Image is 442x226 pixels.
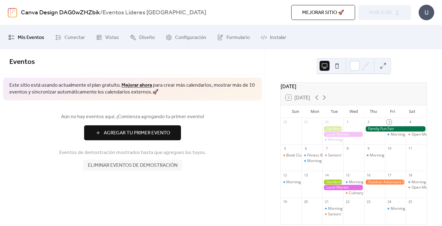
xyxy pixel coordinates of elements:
div: Morning Yoga Bliss [385,206,406,211]
div: Morning Yoga Bliss [364,153,385,158]
div: Local Market [322,185,364,190]
div: Book Club Gathering [286,153,322,158]
div: Culinary Cooking Class [349,190,388,196]
span: Eliminar eventos de demostración [88,162,178,169]
div: Family Fun Fair [364,126,427,132]
div: 12 [283,173,287,177]
div: Morning Yoga Bliss [391,132,424,137]
div: Wed [344,105,364,118]
a: Agregar Tu Primer Evento [9,125,256,140]
button: Agregar Tu Primer Evento [84,125,181,140]
div: 25 [408,200,412,204]
div: Morning Yoga Bliss [307,158,340,164]
div: 15 [345,173,350,177]
a: Canva Design DAG0wZHZbik [21,7,100,19]
div: Tue [325,105,344,118]
div: Morning Yoga Bliss [370,153,403,158]
div: 28 [283,120,287,124]
span: Mejorar sitio 🚀 [302,9,344,17]
button: Eliminar eventos de demostración [83,160,182,171]
div: 19 [283,200,287,204]
div: 13 [303,173,308,177]
div: Morning Yoga Bliss [385,132,406,137]
div: Gardening Workshop [322,180,343,185]
div: 17 [387,173,392,177]
div: 1 [345,120,350,124]
a: Instalar [256,28,291,47]
span: Eventos de demostración mostrados hasta que agregues los tuyos. [59,149,206,156]
span: Conectar [64,33,85,42]
div: Outdoor Adventure Day [364,180,406,185]
div: [DATE] [281,83,427,90]
span: Vistas [105,33,119,42]
b: / [100,7,102,19]
div: Mon [305,105,325,118]
div: Fitness Bootcamp [307,153,338,158]
span: Instalar [270,33,286,42]
div: Open Mic Night [406,132,427,137]
div: Seniors' Social Tea [322,153,343,158]
span: Formulario [226,33,250,42]
div: Morning Yoga Bliss [349,180,382,185]
div: 16 [366,173,371,177]
div: Open Mic Night [411,185,438,190]
div: 18 [408,173,412,177]
div: Sat [402,105,422,118]
div: Local Market [322,132,364,137]
div: Fitness Bootcamp [302,153,322,158]
div: Open Mic Night [411,132,438,137]
div: Fri [383,105,402,118]
div: Morning Yoga Bliss [322,137,343,142]
div: Morning Yoga Bliss [281,180,302,185]
div: U [419,5,434,20]
div: Gardening Workshop [322,126,343,132]
div: 14 [324,173,329,177]
div: 11 [408,146,412,151]
div: Morning Yoga Bliss [286,180,320,185]
div: 7 [324,146,329,151]
div: Seniors' Social Tea [328,153,361,158]
div: Morning Yoga Bliss [328,137,361,142]
a: Mejorar ahora [121,80,152,90]
a: Configuración [161,28,211,47]
a: Formulario [212,28,254,47]
div: Morning Yoga Bliss [322,206,343,211]
span: Diseño [139,33,155,42]
div: Morning Yoga Bliss [302,158,322,164]
div: Morning Yoga Bliss [328,206,361,211]
div: Morning Yoga Bliss [391,206,424,211]
div: 3 [387,120,392,124]
div: 9 [366,146,371,151]
span: Aún no hay eventos aquí. ¡Comienza agregando tu primer evento! [9,113,256,121]
div: 30 [324,120,329,124]
div: Morning Yoga Bliss [343,180,364,185]
div: 23 [366,200,371,204]
div: 6 [303,146,308,151]
a: Vistas [91,28,124,47]
div: 24 [387,200,392,204]
div: Thu [364,105,383,118]
div: 4 [408,120,412,124]
div: Open Mic Night [406,185,427,190]
span: Mis Eventos [18,33,44,42]
div: Book Club Gathering [281,153,302,158]
div: 5 [283,146,287,151]
div: Seniors' Social Tea [322,212,343,217]
div: 20 [303,200,308,204]
a: Conectar [50,28,90,47]
div: 21 [324,200,329,204]
div: 2 [366,120,371,124]
img: logo [8,7,17,17]
div: 22 [345,200,350,204]
div: Sun [286,105,305,118]
div: Culinary Cooking Class [343,190,364,196]
div: Seniors' Social Tea [328,212,361,217]
span: Eventos [9,55,35,69]
div: 29 [303,120,308,124]
a: Diseño [125,28,159,47]
div: 8 [345,146,350,151]
span: Configuración [175,33,206,42]
b: Eventos Líderes [GEOGRAPHIC_DATA] [102,7,206,19]
a: Mis Eventos [4,28,49,47]
div: Morning Yoga Bliss [406,180,427,185]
